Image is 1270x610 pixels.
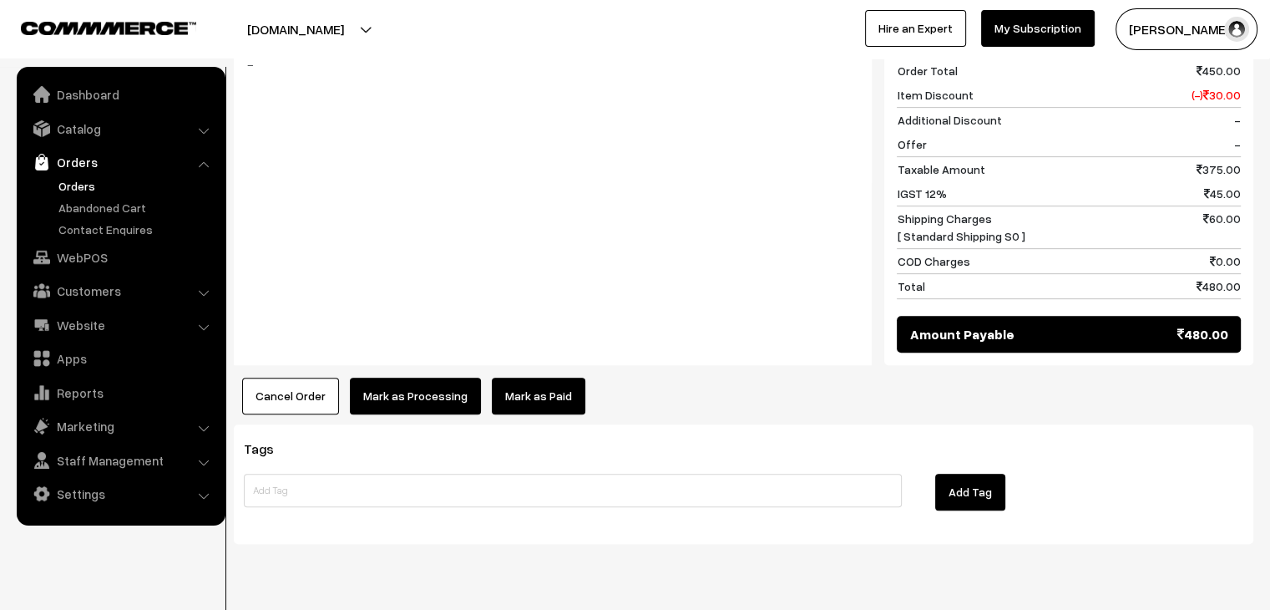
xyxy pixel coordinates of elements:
[897,86,973,104] span: Item Discount
[897,277,924,295] span: Total
[21,276,220,306] a: Customers
[1197,62,1241,79] span: 450.00
[1234,135,1241,153] span: -
[897,135,926,153] span: Offer
[244,440,294,457] span: Tags
[21,445,220,475] a: Staff Management
[1210,252,1241,270] span: 0.00
[21,242,220,272] a: WebPOS
[21,79,220,109] a: Dashboard
[981,10,1095,47] a: My Subscription
[185,99,281,109] div: Keywords by Traffic
[350,378,481,414] button: Mark as Processing
[244,474,902,507] input: Add Tag
[21,22,196,34] img: COMMMERCE
[27,27,40,40] img: logo_orange.svg
[1204,185,1241,202] span: 45.00
[21,147,220,177] a: Orders
[21,343,220,374] a: Apps
[897,210,1025,245] span: Shipping Charges [ Standard Shipping S0 ]
[1116,8,1257,50] button: [PERSON_NAME]…
[1197,277,1241,295] span: 480.00
[897,252,969,270] span: COD Charges
[1224,17,1249,42] img: user
[45,97,58,110] img: tab_domain_overview_orange.svg
[897,185,946,202] span: IGST 12%
[1234,111,1241,129] span: -
[21,479,220,509] a: Settings
[189,8,402,50] button: [DOMAIN_NAME]
[21,114,220,144] a: Catalog
[54,199,220,216] a: Abandoned Cart
[1203,210,1241,245] span: 60.00
[47,27,82,40] div: v 4.0.24
[897,160,984,178] span: Taxable Amount
[1192,86,1241,104] span: (-) 30.00
[246,54,859,74] blockquote: -
[21,378,220,408] a: Reports
[21,17,167,37] a: COMMMERCE
[1177,324,1228,344] span: 480.00
[1197,160,1241,178] span: 375.00
[865,10,966,47] a: Hire an Expert
[63,99,149,109] div: Domain Overview
[43,43,184,57] div: Domain: [DOMAIN_NAME]
[897,62,957,79] span: Order Total
[21,411,220,441] a: Marketing
[909,324,1014,344] span: Amount Payable
[935,474,1005,511] button: Add Tag
[54,177,220,195] a: Orders
[166,97,180,110] img: tab_keywords_by_traffic_grey.svg
[492,378,585,414] a: Mark as Paid
[242,378,339,414] button: Cancel Order
[54,221,220,238] a: Contact Enquires
[21,310,220,340] a: Website
[27,43,40,57] img: website_grey.svg
[897,111,1001,129] span: Additional Discount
